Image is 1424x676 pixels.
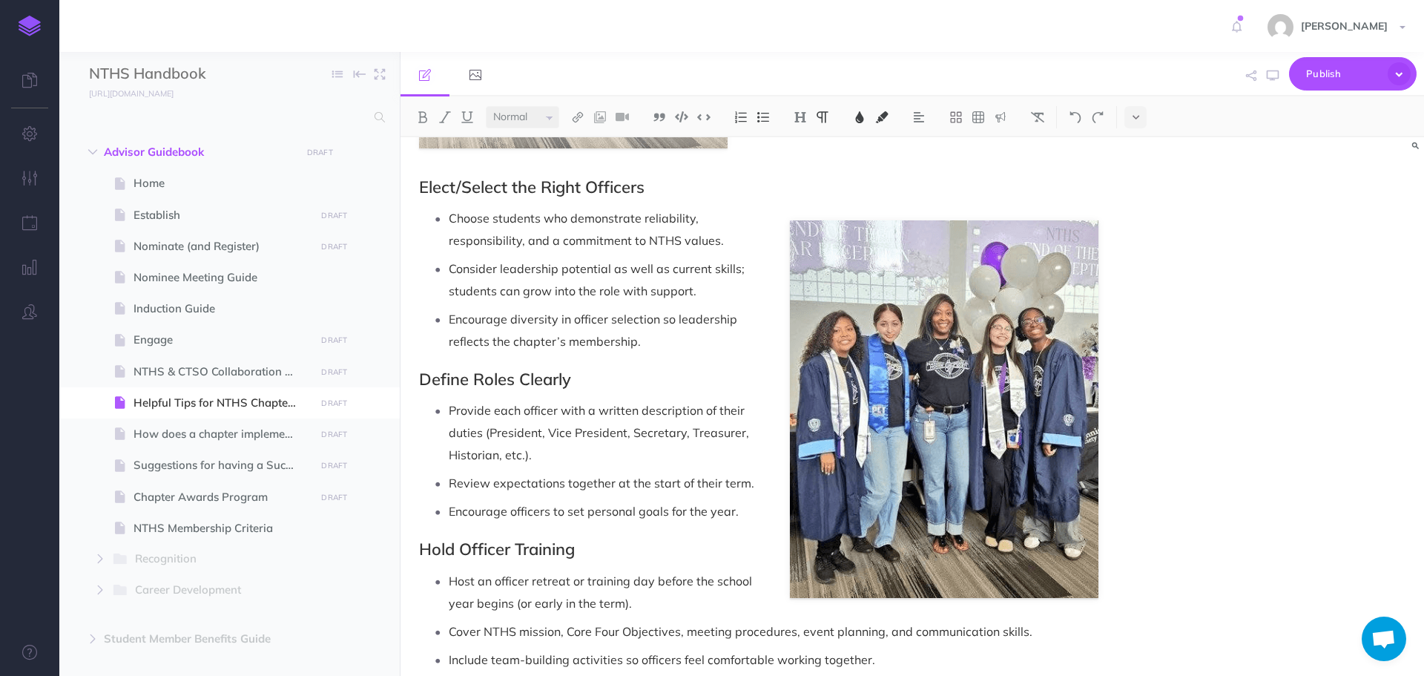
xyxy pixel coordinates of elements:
span: Elect/Select the Right Officers [419,177,645,197]
span: [PERSON_NAME] [1293,19,1395,33]
img: Headings dropdown button [794,111,807,123]
img: logo-mark.svg [19,16,41,36]
small: DRAFT [321,367,347,377]
span: How does a chapter implement the Core Four Objectives? [133,425,311,443]
img: Unordered list button [756,111,770,123]
span: Career Development [135,581,289,600]
span: Helpful Tips for NTHS Chapter Officers [133,394,311,412]
span: Publish [1306,62,1380,85]
small: DRAFT [321,335,347,345]
button: DRAFT [316,364,353,381]
small: [URL][DOMAIN_NAME] [89,88,174,99]
button: DRAFT [316,332,353,349]
small: DRAFT [321,461,347,470]
img: e15ca27c081d2886606c458bc858b488.jpg [1268,14,1293,40]
small: DRAFT [321,242,347,252]
button: DRAFT [316,457,353,474]
span: Review expectations together at the start of their term. [449,476,754,490]
span: Cover NTHS mission, Core Four Objectives, meeting procedures, event planning, and communication s... [449,624,1032,639]
span: Encourage diversity in officer selection so leadership reflects the chapter’s membership. [449,312,740,349]
img: Code block button [675,111,688,122]
img: Add image button [593,111,607,123]
img: Paragraph button [816,111,829,123]
img: Redo [1091,111,1104,123]
img: Alignment dropdown menu button [912,111,926,123]
span: Home [133,174,311,192]
img: Underline button [461,111,474,123]
button: DRAFT [316,207,353,224]
span: Host an officer retreat or training day before the school year begins (or early in the term). [449,574,755,611]
img: Callout dropdown menu button [994,111,1007,123]
img: Clear styles button [1031,111,1044,123]
img: Add video button [616,111,629,123]
span: Suggestions for having a Successful Chapter [133,456,311,474]
img: Link button [571,111,584,123]
img: Italic button [438,111,452,123]
span: NTHS & CTSO Collaboration Guide [133,363,311,381]
input: Documentation Name [89,63,263,85]
img: Bold button [416,111,429,123]
span: Recognition [135,550,289,569]
button: DRAFT [316,395,353,412]
span: Define Roles Clearly [419,369,571,390]
span: Nominate (and Register) [133,237,311,255]
span: Advisor Guidebook [104,143,292,161]
img: Ordered list button [734,111,748,123]
span: Chapter Awards Program [133,488,311,506]
span: Provide each officer with a written description of their duties (President, Vice President, Secre... [449,403,752,462]
small: DRAFT [321,493,347,502]
a: Open chat [1362,617,1406,661]
span: Consider leadership potential as well as current skills; students can grow into the role with sup... [449,261,748,298]
a: [URL][DOMAIN_NAME] [59,85,188,100]
span: Choose students who demonstrate reliability, responsibility, and a commitment to NTHS values. [449,211,724,248]
img: Create table button [972,111,985,123]
span: Establish [133,206,311,224]
span: NTHS Membership Criteria [133,519,311,537]
input: Search [89,104,366,131]
img: Text color button [853,111,866,123]
button: Publish [1289,57,1417,91]
small: DRAFT [321,211,347,220]
button: DRAFT [316,426,353,443]
img: Inline code button [697,111,711,122]
small: DRAFT [307,148,333,157]
small: DRAFT [321,430,347,439]
span: Engage [133,331,311,349]
span: Hold Officer Training [419,539,575,559]
button: DRAFT [301,144,338,161]
span: Nominee Meeting Guide [133,269,311,286]
img: Text background color button [875,111,889,123]
span: Include team-building activities so officers feel comfortable working together. [449,652,875,667]
button: DRAFT [316,238,353,255]
span: Encourage officers to set personal goals for the year. [449,504,739,519]
small: DRAFT [321,398,347,408]
span: Induction Guide [133,300,311,318]
img: Undo [1069,111,1082,123]
button: DRAFT [316,489,353,506]
img: Blockquote button [653,111,666,123]
span: Student Member Benefits Guide [104,630,292,648]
